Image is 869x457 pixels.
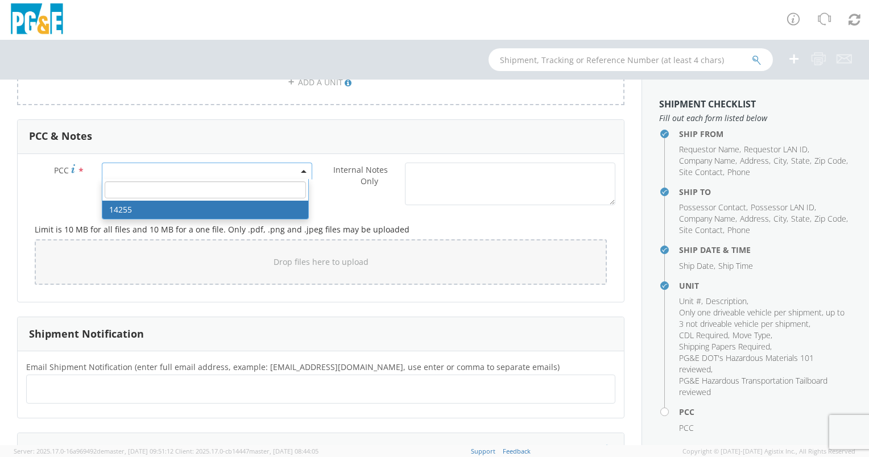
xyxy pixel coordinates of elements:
span: Site Contact [679,225,723,235]
span: Zip Code [814,213,846,224]
li: , [679,307,849,330]
span: Company Name [679,155,735,166]
span: Address [740,213,769,224]
span: Ship Time [718,260,753,271]
li: , [733,330,772,341]
li: , [740,155,771,167]
span: Address [740,155,769,166]
li: , [773,155,788,167]
span: master, [DATE] 08:44:05 [249,447,318,455]
span: PG&E Hazardous Transportation Tailboard reviewed [679,375,827,397]
li: , [679,202,748,213]
span: master, [DATE] 09:51:12 [104,447,173,455]
span: Site Contact [679,167,723,177]
span: Internal Notes Only [333,164,388,186]
h4: Ship From [679,130,852,138]
a: Support [471,447,495,455]
span: Shipping Papers Required [679,341,770,352]
h5: Limit is 10 MB for all files and 10 MB for a one file. Only .pdf, .png and .jpeg files may be upl... [35,225,607,234]
span: Copyright © [DATE]-[DATE] Agistix Inc., All Rights Reserved [682,447,855,456]
span: PCC [54,165,69,176]
li: , [679,341,772,352]
span: Server: 2025.17.0-16a969492de [14,447,173,455]
span: Drop files here to upload [274,256,369,267]
li: , [791,213,812,225]
a: Feedback [503,447,531,455]
span: Phone [727,225,750,235]
span: City [773,213,787,224]
li: , [751,202,816,213]
span: State [791,213,810,224]
span: PG&E DOT's Hazardous Materials 101 reviewed [679,352,814,375]
li: , [773,213,788,225]
li: , [791,155,812,167]
span: Email Shipment Notification (enter full email address, example: jdoe01@agistix.com, use enter or ... [26,362,560,372]
li: , [744,144,809,155]
span: Fill out each form listed below [659,113,852,124]
a: ADD A UNIT [17,60,624,105]
img: pge-logo-06675f144f4cfa6a6814.png [9,3,65,37]
h4: Ship Date & Time [679,246,852,254]
span: Only one driveable vehicle per shipment, up to 3 not driveable vehicle per shipment [679,307,845,329]
h3: PCC & Notes [29,131,92,142]
li: , [679,213,737,225]
span: Requestor LAN ID [744,144,808,155]
li: , [679,352,849,375]
span: Unit # [679,296,701,306]
span: PCC [679,422,694,433]
h3: References [29,444,86,456]
span: Requestor Name [679,144,739,155]
span: Company Name [679,213,735,224]
li: 14255 [102,201,308,219]
span: Possessor Contact [679,202,746,213]
span: Ship Date [679,260,714,271]
span: Move Type [733,330,771,340]
span: Zip Code [814,155,846,166]
span: Description [706,296,747,306]
li: , [679,167,725,178]
h4: Ship To [679,188,852,196]
h4: Unit [679,281,852,290]
h4: PCC [679,408,852,416]
span: Phone [727,167,750,177]
span: City [773,155,787,166]
li: , [706,296,748,307]
span: Possessor LAN ID [751,202,814,213]
li: , [679,225,725,236]
strong: Shipment Checklist [659,98,756,110]
li: , [679,144,741,155]
h3: Shipment Notification [29,329,144,340]
li: , [679,155,737,167]
span: State [791,155,810,166]
li: , [679,330,730,341]
li: , [814,213,848,225]
li: , [679,296,703,307]
li: , [679,260,715,272]
span: CDL Required [679,330,728,340]
span: Client: 2025.17.0-cb14447 [175,447,318,455]
input: Shipment, Tracking or Reference Number (at least 4 chars) [489,48,773,71]
li: , [814,155,848,167]
li: , [740,213,771,225]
